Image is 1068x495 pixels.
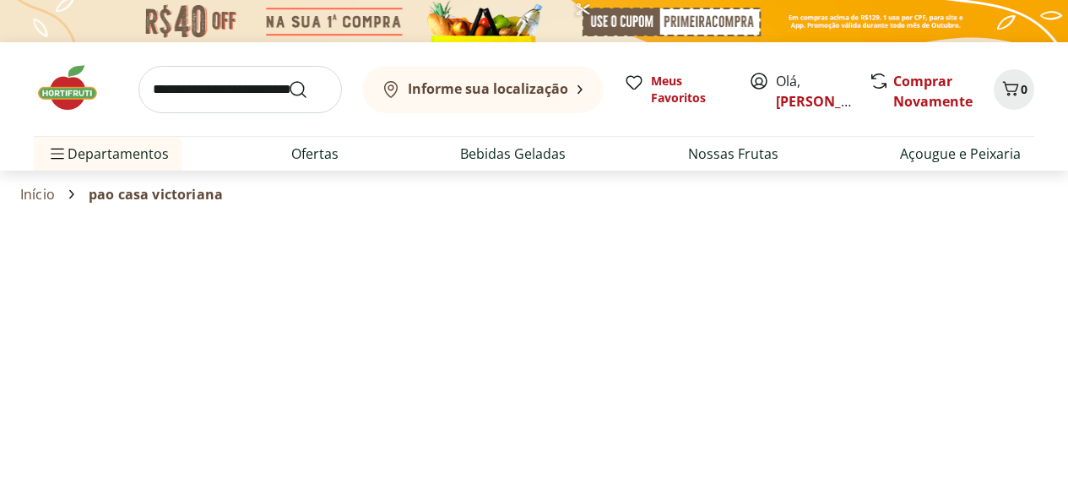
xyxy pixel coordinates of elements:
[460,144,566,164] a: Bebidas Geladas
[994,69,1034,110] button: Carrinho
[624,73,729,106] a: Meus Favoritos
[893,72,973,111] a: Comprar Novamente
[20,187,55,202] a: Início
[408,79,568,98] b: Informe sua localização
[651,73,729,106] span: Meus Favoritos
[47,133,169,174] span: Departamentos
[89,187,223,202] span: pao casa victoriana
[1021,81,1027,97] span: 0
[34,63,118,113] img: Hortifruti
[776,92,886,111] a: [PERSON_NAME]
[900,144,1021,164] a: Açougue e Peixaria
[138,66,342,113] input: search
[776,71,851,112] span: Olá,
[288,79,328,100] button: Submit Search
[47,133,68,174] button: Menu
[291,144,339,164] a: Ofertas
[688,144,778,164] a: Nossas Frutas
[362,66,604,113] button: Informe sua localização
